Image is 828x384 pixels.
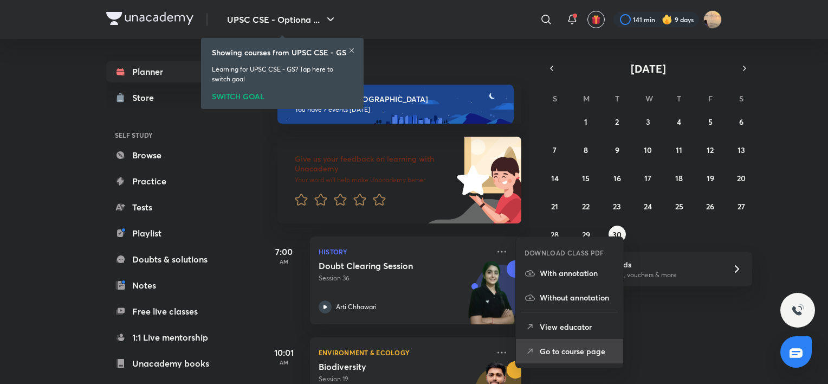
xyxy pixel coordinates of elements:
[639,169,657,187] button: September 17, 2025
[791,304,804,317] img: ttu
[609,169,626,187] button: September 16, 2025
[670,197,688,215] button: September 25, 2025
[540,321,614,332] p: View educator
[221,9,344,30] button: UPSC CSE - Optiona ...
[738,145,745,155] abbr: September 13, 2025
[295,105,504,114] p: You have 7 events [DATE]
[639,113,657,130] button: September 3, 2025
[577,169,594,187] button: September 15, 2025
[644,145,652,155] abbr: September 10, 2025
[609,113,626,130] button: September 2, 2025
[644,201,652,212] abbr: September 24, 2025
[106,12,193,28] a: Company Logo
[551,229,559,240] abbr: September 28, 2025
[319,361,454,372] h5: Biodiversity
[553,145,557,155] abbr: September 7, 2025
[675,173,683,183] abbr: September 18, 2025
[106,300,232,322] a: Free live classes
[106,126,232,144] h6: SELF STUDY
[577,226,594,243] button: September 29, 2025
[582,173,590,183] abbr: September 15, 2025
[546,169,564,187] button: September 14, 2025
[577,197,594,215] button: September 22, 2025
[559,61,737,76] button: [DATE]
[677,93,681,104] abbr: Thursday
[319,273,489,283] p: Session 36
[277,61,532,74] h4: [DATE]
[609,141,626,158] button: September 9, 2025
[703,10,722,29] img: Snatashree Punyatoya
[106,248,232,270] a: Doubts & solutions
[319,346,489,359] p: Environment & Ecology
[662,14,672,25] img: streak
[212,47,346,58] h6: Showing courses from UPSC CSE - GS
[733,197,750,215] button: September 27, 2025
[702,169,719,187] button: September 19, 2025
[132,91,160,104] div: Store
[106,353,232,374] a: Unacademy books
[702,113,719,130] button: September 5, 2025
[106,327,232,348] a: 1:1 Live mentorship
[212,88,353,100] div: SWITCH GOAL
[612,229,622,240] abbr: September 30, 2025
[106,196,232,218] a: Tests
[676,145,682,155] abbr: September 11, 2025
[646,117,650,127] abbr: September 3, 2025
[613,201,621,212] abbr: September 23, 2025
[738,201,745,212] abbr: September 27, 2025
[319,245,489,258] p: History
[739,117,743,127] abbr: September 6, 2025
[706,201,714,212] abbr: September 26, 2025
[106,144,232,166] a: Browse
[737,173,746,183] abbr: September 20, 2025
[295,94,504,104] h6: Good evening, [GEOGRAPHIC_DATA]
[615,117,619,127] abbr: September 2, 2025
[707,145,714,155] abbr: September 12, 2025
[540,345,614,357] p: Go to course page
[212,65,353,84] p: Learning for UPSC CSE - GS? Tap here to switch goal
[615,93,619,104] abbr: Tuesday
[262,346,306,359] h5: 10:01
[644,173,651,183] abbr: September 17, 2025
[106,274,232,296] a: Notes
[295,176,453,184] p: Your word will help make Unacademy better
[615,145,619,155] abbr: September 9, 2025
[733,169,750,187] button: September 20, 2025
[106,170,232,192] a: Practice
[582,201,590,212] abbr: September 22, 2025
[613,173,621,183] abbr: September 16, 2025
[702,141,719,158] button: September 12, 2025
[670,141,688,158] button: September 11, 2025
[106,87,232,108] a: Store
[707,173,714,183] abbr: September 19, 2025
[319,374,489,384] p: Session 19
[675,201,683,212] abbr: September 25, 2025
[586,259,719,270] h6: Refer friends
[639,141,657,158] button: September 10, 2025
[577,113,594,130] button: September 1, 2025
[583,93,590,104] abbr: Monday
[262,245,306,258] h5: 7:00
[584,145,588,155] abbr: September 8, 2025
[670,113,688,130] button: September 4, 2025
[551,173,559,183] abbr: September 14, 2025
[262,359,306,366] p: AM
[708,93,713,104] abbr: Friday
[262,258,306,265] p: AM
[584,117,587,127] abbr: September 1, 2025
[739,93,743,104] abbr: Saturday
[609,226,626,243] button: September 30, 2025
[702,197,719,215] button: September 26, 2025
[586,270,719,280] p: Win a laptop, vouchers & more
[645,93,653,104] abbr: Wednesday
[551,201,558,212] abbr: September 21, 2025
[587,11,605,28] button: avatar
[733,113,750,130] button: September 6, 2025
[336,302,377,312] p: Arti Chhawari
[106,222,232,244] a: Playlist
[540,267,614,279] p: With annotation
[639,197,657,215] button: September 24, 2025
[708,117,713,127] abbr: September 5, 2025
[546,197,564,215] button: September 21, 2025
[609,197,626,215] button: September 23, 2025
